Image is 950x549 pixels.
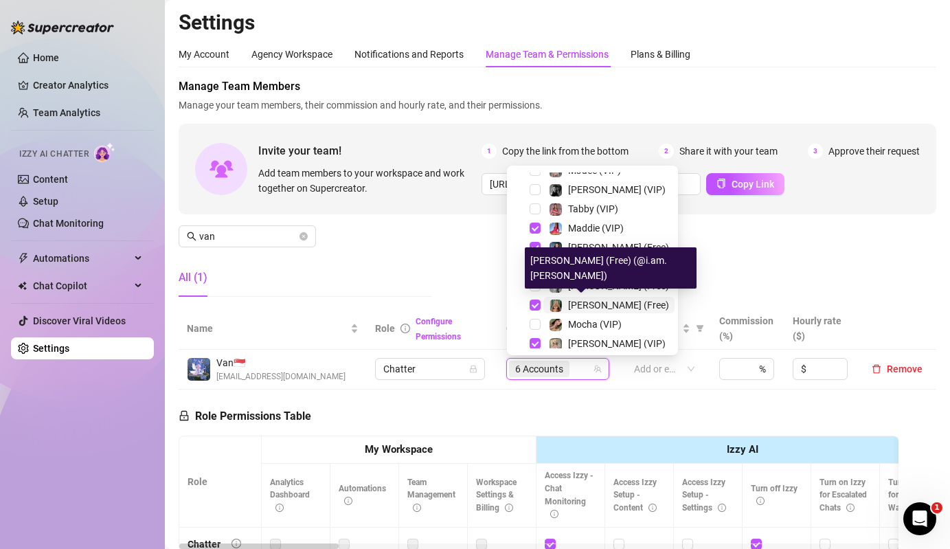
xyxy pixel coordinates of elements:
[530,203,541,214] span: Select tree node
[19,148,89,161] span: Izzy AI Chatter
[33,74,143,96] a: Creator Analytics
[486,47,609,62] div: Manage Team & Permissions
[718,504,726,512] span: info-circle
[354,47,464,62] div: Notifications and Reports
[33,247,131,269] span: Automations
[416,317,461,341] a: Configure Permissions
[339,484,386,506] span: Automations
[275,504,284,512] span: info-circle
[819,478,867,513] span: Turn on Izzy for Escalated Chats
[550,242,562,254] img: Maddie (Free)
[179,269,207,286] div: All (1)
[258,166,476,196] span: Add team members to your workspace and work together on Supercreator.
[179,436,262,528] th: Role
[568,319,622,330] span: Mocha (VIP)
[888,478,934,513] span: Turn on Izzy for Time Wasters
[179,408,311,425] h5: Role Permissions Table
[828,144,920,159] span: Approve their request
[808,144,823,159] span: 3
[33,52,59,63] a: Home
[515,361,563,377] span: 6 Accounts
[94,142,115,162] img: AI Chatter
[33,343,69,354] a: Settings
[550,338,562,350] img: Ellie (VIP)
[751,484,798,506] span: Turn off Izzy
[400,324,410,333] span: info-circle
[530,184,541,195] span: Select tree node
[179,308,367,350] th: Name
[593,365,602,373] span: team
[33,275,131,297] span: Chat Copilot
[530,300,541,311] span: Select tree node
[33,174,68,185] a: Content
[887,363,923,374] span: Remove
[846,504,855,512] span: info-circle
[727,443,758,456] strong: Izzy AI
[613,478,657,513] span: Access Izzy Setup - Content
[866,361,928,377] button: Remove
[509,361,569,377] span: 6 Accounts
[550,223,562,235] img: Maddie (VIP)
[179,78,936,95] span: Manage Team Members
[258,142,482,159] span: Invite your team!
[179,47,229,62] div: My Account
[756,497,765,505] span: info-circle
[187,321,348,336] span: Name
[33,196,58,207] a: Setup
[530,242,541,253] span: Select tree node
[679,144,778,159] span: Share it with your team
[568,184,666,195] span: [PERSON_NAME] (VIP)
[550,203,562,216] img: Tabby (VIP)
[199,229,297,244] input: Search members
[648,504,657,512] span: info-circle
[18,253,29,264] span: thunderbolt
[251,47,332,62] div: Agency Workspace
[530,223,541,234] span: Select tree node
[33,107,100,118] a: Team Analytics
[530,338,541,349] span: Select tree node
[706,173,784,195] button: Copy Link
[476,478,517,513] span: Workspace Settings & Billing
[383,359,477,379] span: Chatter
[299,232,308,240] button: close-circle
[732,179,774,190] span: Copy Link
[568,338,666,349] span: [PERSON_NAME] (VIP)
[187,232,196,241] span: search
[33,315,126,326] a: Discover Viral Videos
[33,218,104,229] a: Chat Monitoring
[931,502,942,513] span: 1
[631,47,690,62] div: Plans & Billing
[18,281,27,291] img: Chat Copilot
[179,10,936,36] h2: Settings
[231,539,241,548] span: info-circle
[550,184,562,197] img: Kennedy (VIP)
[482,144,497,159] span: 1
[216,370,346,383] span: [EMAIL_ADDRESS][DOMAIN_NAME]
[179,410,190,421] span: lock
[179,98,936,113] span: Manage your team members, their commission and hourly rate, and their permissions.
[525,247,697,289] div: [PERSON_NAME] (Free) (@i.am.[PERSON_NAME])
[11,21,114,34] img: logo-BBDzfeDw.svg
[365,443,433,456] strong: My Workspace
[530,319,541,330] span: Select tree node
[188,358,210,381] img: Van
[872,364,881,374] span: delete
[550,319,562,331] img: Mocha (VIP)
[903,502,936,535] iframe: Intercom live chat
[716,179,726,188] span: copy
[550,510,558,518] span: info-circle
[413,504,421,512] span: info-circle
[545,471,593,519] span: Access Izzy - Chat Monitoring
[375,323,395,334] span: Role
[568,242,669,253] span: [PERSON_NAME] (Free)
[711,308,784,350] th: Commission (%)
[568,203,618,214] span: Tabby (VIP)
[407,478,455,513] span: Team Management
[550,300,562,312] img: Ellie (Free)
[506,321,597,336] span: Creator accounts
[693,318,707,339] span: filter
[216,355,346,370] span: Van 🇸🇬
[344,497,352,505] span: info-circle
[502,144,629,159] span: Copy the link from the bottom
[682,478,726,513] span: Access Izzy Setup - Settings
